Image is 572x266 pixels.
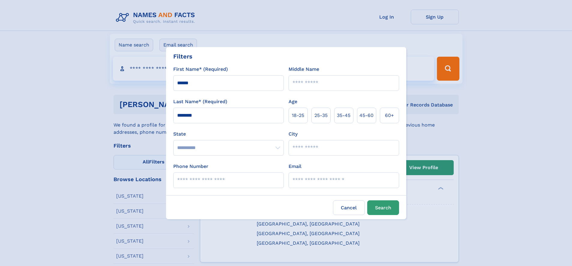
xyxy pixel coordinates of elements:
[173,163,208,170] label: Phone Number
[173,52,192,61] div: Filters
[385,112,394,119] span: 60+
[289,130,298,138] label: City
[359,112,374,119] span: 45‑60
[289,98,297,105] label: Age
[367,200,399,215] button: Search
[292,112,304,119] span: 18‑25
[337,112,350,119] span: 35‑45
[173,66,228,73] label: First Name* (Required)
[289,163,301,170] label: Email
[314,112,328,119] span: 25‑35
[289,66,319,73] label: Middle Name
[333,200,365,215] label: Cancel
[173,98,227,105] label: Last Name* (Required)
[173,130,284,138] label: State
